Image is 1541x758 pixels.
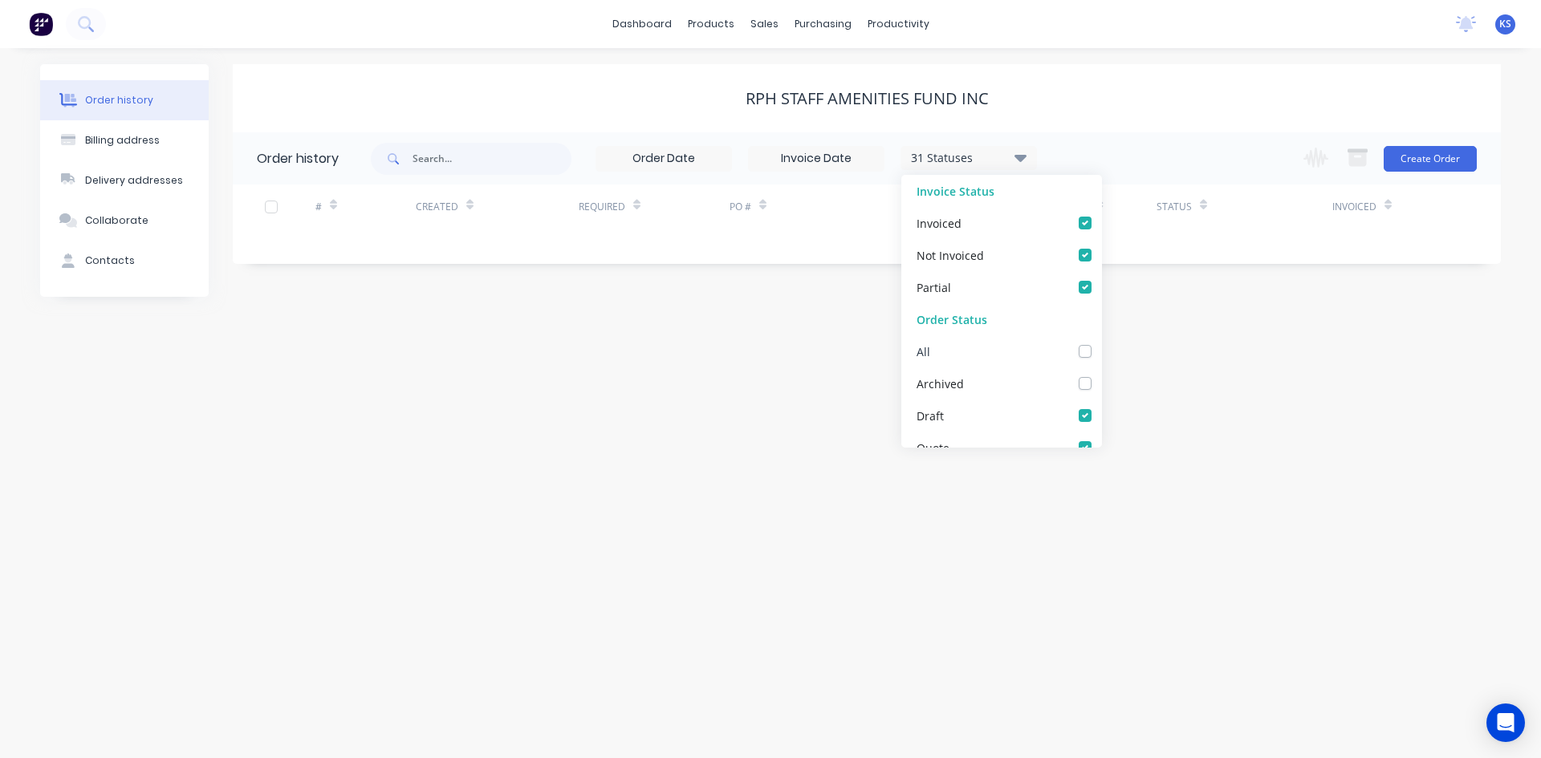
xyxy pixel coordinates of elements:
div: Status [1157,200,1192,214]
div: Required [579,184,730,229]
div: Order Status [901,303,1102,335]
div: Quote [917,439,949,456]
div: Invoice Status [901,175,1102,207]
div: Created [416,200,458,214]
div: Delivery addresses [85,173,183,188]
div: Billing address [85,133,160,148]
button: Order history [40,80,209,120]
div: Not Invoiced [917,246,984,263]
div: Collaborate [85,213,148,228]
div: PO # [730,184,905,229]
span: KS [1499,17,1511,31]
div: RPH Staff Amenities Fund Inc [746,89,989,108]
div: Partial [917,278,951,295]
div: productivity [860,12,937,36]
div: sales [742,12,787,36]
div: Draft [917,407,944,424]
div: Status [1157,184,1332,229]
div: products [680,12,742,36]
div: # [315,184,416,229]
div: Required [579,200,625,214]
div: Contacts [85,253,135,268]
div: Invoiced [1332,200,1376,214]
input: Search... [413,143,571,175]
button: Billing address [40,120,209,160]
div: All [917,343,930,359]
input: Invoice Date [749,147,884,171]
button: Contacts [40,241,209,281]
div: 31 Statuses [901,149,1036,167]
button: Create Order [1384,146,1477,172]
div: Archived [917,375,964,391]
a: dashboard [604,12,680,36]
img: Factory [29,12,53,36]
div: Open Intercom Messenger [1486,703,1525,742]
button: Collaborate [40,201,209,241]
div: # [315,200,322,214]
div: Invoiced [1332,184,1433,229]
div: Order history [257,149,339,168]
div: purchasing [787,12,860,36]
div: Created [416,184,579,229]
button: Delivery addresses [40,160,209,201]
div: PO # [730,200,751,214]
input: Order Date [596,147,731,171]
div: Order history [85,93,153,107]
div: Invoiced [917,214,962,231]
